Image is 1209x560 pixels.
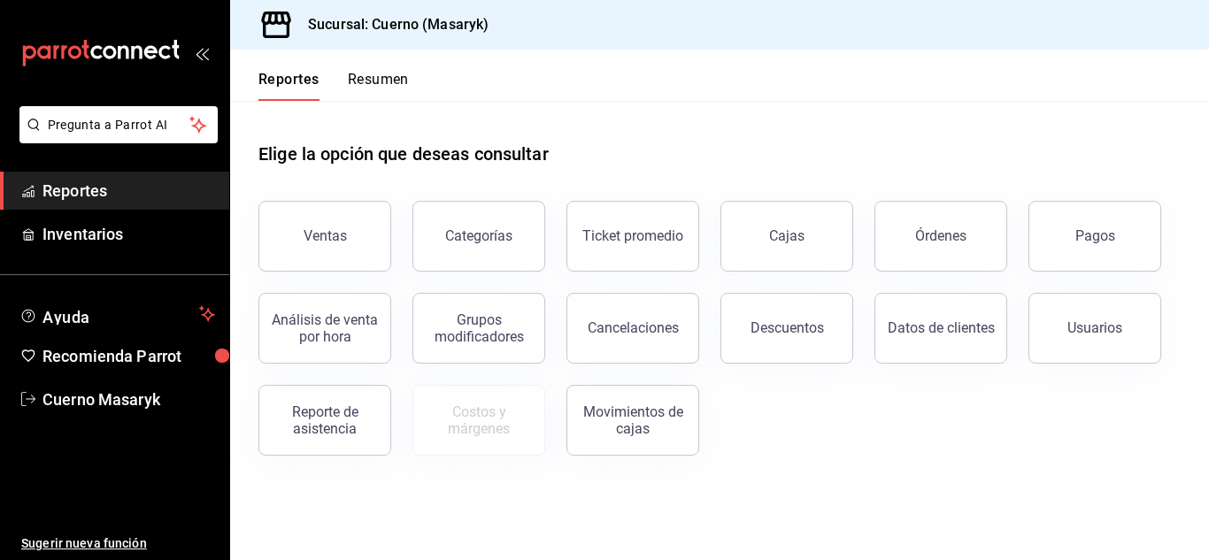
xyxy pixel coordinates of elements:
div: navigation tabs [258,71,409,101]
button: Pregunta a Parrot AI [19,106,218,143]
button: Resumen [348,71,409,101]
button: Pagos [1028,201,1161,272]
h3: Sucursal: Cuerno (Masaryk) [294,14,489,35]
div: Análisis de venta por hora [270,311,380,345]
button: Usuarios [1028,293,1161,364]
div: Cancelaciones [588,319,679,336]
button: Categorías [412,201,545,272]
div: Ticket promedio [582,227,683,244]
button: Ticket promedio [566,201,699,272]
div: Ventas [304,227,347,244]
button: Análisis de venta por hora [258,293,391,364]
button: open_drawer_menu [195,46,209,60]
div: Grupos modificadores [424,311,534,345]
button: Descuentos [720,293,853,364]
span: Inventarios [42,222,215,246]
span: Sugerir nueva función [21,534,215,553]
div: Órdenes [915,227,966,244]
div: Usuarios [1067,319,1122,336]
div: Costos y márgenes [424,403,534,437]
div: Cajas [769,226,805,247]
button: Cancelaciones [566,293,699,364]
button: Reportes [258,71,320,101]
div: Descuentos [751,319,824,336]
button: Reporte de asistencia [258,385,391,456]
button: Órdenes [874,201,1007,272]
div: Pagos [1075,227,1115,244]
span: Pregunta a Parrot AI [48,116,190,134]
div: Datos de clientes [888,319,995,336]
span: Ayuda [42,303,192,325]
button: Contrata inventarios para ver este reporte [412,385,545,456]
button: Movimientos de cajas [566,385,699,456]
span: Cuerno Masaryk [42,387,215,411]
span: Recomienda Parrot [42,344,215,368]
h1: Elige la opción que deseas consultar [258,141,549,167]
div: Categorías [445,227,512,244]
span: Reportes [42,179,215,203]
button: Ventas [258,201,391,272]
div: Movimientos de cajas [578,403,688,437]
div: Reporte de asistencia [270,403,380,437]
button: Datos de clientes [874,293,1007,364]
a: Cajas [720,201,853,272]
button: Grupos modificadores [412,293,545,364]
a: Pregunta a Parrot AI [12,128,218,147]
